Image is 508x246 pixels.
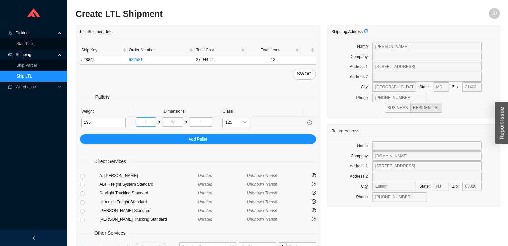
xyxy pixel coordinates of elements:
[247,182,277,187] span: Unknown Transit
[297,70,312,78] span: SWOG
[452,182,462,191] label: Zip
[357,141,372,151] label: Name
[198,173,212,178] span: Unrated
[80,45,128,55] th: Ship Key sortable
[80,55,128,65] td: 528842
[190,117,213,127] input: H
[80,106,127,116] th: Weight
[158,119,160,125] div: x
[16,28,56,38] span: Picking
[357,42,372,51] label: Name
[247,217,277,222] span: Unknown Transit
[198,208,212,213] span: Unrated
[350,62,372,71] label: Address 1
[331,29,368,34] span: Shipping Address
[128,45,195,55] th: Order Number sortable
[76,8,394,20] h2: Create LTL Shipment
[129,57,143,62] a: 922581
[246,55,301,65] td: 13
[99,190,198,196] div: Daylight Trucking Standard
[247,47,294,53] span: Total Items
[331,125,496,137] div: Return Address
[198,217,212,222] span: Unrated
[127,106,221,116] th: Dimensions
[351,52,372,61] label: Company
[247,208,277,213] span: Unknown Transit
[16,41,33,46] a: Start Pick
[361,182,372,191] label: City
[99,181,198,188] div: ABF Freight System Standard
[312,173,316,177] span: question-circle
[196,47,239,53] span: Total Cost
[300,45,316,55] th: undefined sortable
[198,182,212,187] span: Unrated
[387,105,408,110] span: BUSINESS
[312,217,316,221] span: question-circle
[198,191,212,195] span: Unrated
[80,25,316,38] div: LTL Shipment Info
[361,82,372,92] label: City
[16,74,32,79] a: Ship LTL
[419,182,433,191] label: State
[350,172,372,181] label: Address 2
[90,229,130,237] span: Other Services
[99,207,198,214] div: [PERSON_NAME] Standard
[452,82,462,92] label: Zip
[364,28,368,35] div: Copy
[80,134,316,144] button: Add Pallet
[413,105,440,110] span: RESIDENTIAL
[16,49,56,60] span: Shipping
[492,8,497,19] span: JD
[99,172,198,179] div: A. [PERSON_NAME]
[419,82,433,92] label: State
[16,63,37,68] a: Ship Parcel
[305,118,315,127] button: close-circle
[312,182,316,186] span: question-circle
[32,236,36,240] span: left
[312,199,316,204] span: question-circle
[246,45,301,55] th: Total Items sortable
[351,151,372,161] label: Company
[99,216,198,223] div: [PERSON_NAME] Trucking Standard
[91,93,114,101] span: Pallets
[198,199,212,204] span: Unrated
[195,45,246,55] th: Total Cost sortable
[163,117,183,127] input: W
[81,47,121,53] span: Ship Key
[16,82,56,92] span: Warehouse
[247,199,277,204] span: Unknown Transit
[99,198,198,205] div: Hercules Freight Standard
[364,29,368,33] span: copy
[356,93,372,102] label: Phone
[350,72,372,82] label: Address 2
[189,136,207,143] span: Add Pallet
[312,208,316,212] span: question-circle
[195,55,246,65] td: $7,044.21
[350,161,372,171] label: Address 1
[221,106,304,116] th: Class
[247,191,277,195] span: Unknown Transit
[247,173,277,178] span: Unknown Transit
[312,191,316,195] span: question-circle
[185,119,187,125] div: x
[225,118,247,127] span: 125
[356,192,372,202] label: Phone
[136,117,156,127] input: L
[90,158,131,165] span: Direct Services
[129,47,188,53] span: Order Number
[293,69,316,80] button: SWOG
